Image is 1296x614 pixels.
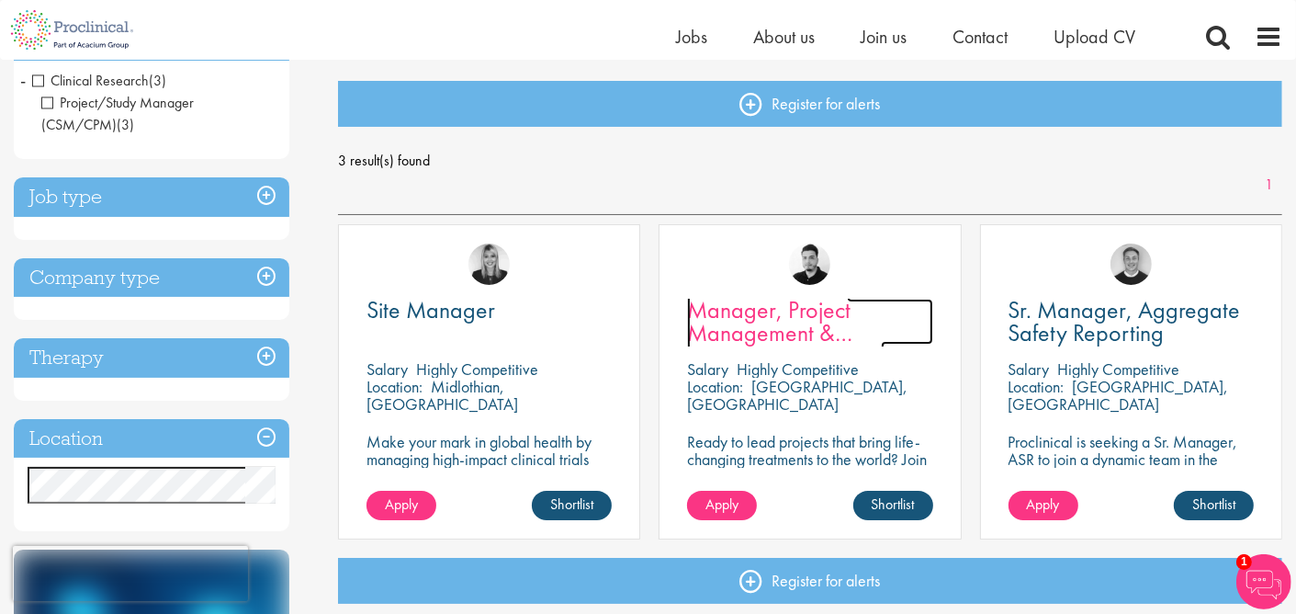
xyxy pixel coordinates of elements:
[14,258,289,298] h3: Company type
[468,244,510,285] img: Janelle Jones
[338,147,1282,175] span: 3 result(s) found
[853,491,933,520] a: Shortlist
[366,376,423,397] span: Location:
[149,71,166,90] span: (3)
[687,358,728,380] span: Salary
[1174,491,1254,520] a: Shortlist
[366,433,612,485] p: Make your mark in global health by managing high-impact clinical trials with a leading CRO.
[20,66,26,94] span: -
[705,495,738,514] span: Apply
[14,338,289,378] h3: Therapy
[338,558,1282,604] a: Register for alerts
[687,491,757,520] a: Apply
[1009,491,1078,520] a: Apply
[687,376,743,397] span: Location:
[41,93,194,134] span: Project/Study Manager (CSM/CPM)
[1236,554,1252,570] span: 1
[1009,358,1050,380] span: Salary
[1236,554,1291,609] img: Chatbot
[1256,175,1282,196] a: 1
[117,115,134,134] span: (3)
[789,244,830,285] img: Anderson Maldonado
[385,495,418,514] span: Apply
[1058,358,1180,380] p: Highly Competitive
[366,376,518,415] p: Midlothian, [GEOGRAPHIC_DATA]
[753,25,815,49] a: About us
[1009,433,1254,485] p: Proclinical is seeking a Sr. Manager, ASR to join a dynamic team in the oncology and pharmaceutic...
[1009,376,1229,415] p: [GEOGRAPHIC_DATA], [GEOGRAPHIC_DATA]
[366,358,408,380] span: Salary
[687,376,907,415] p: [GEOGRAPHIC_DATA], [GEOGRAPHIC_DATA]
[32,71,166,90] span: Clinical Research
[687,433,932,520] p: Ready to lead projects that bring life-changing treatments to the world? Join our client at the f...
[687,299,932,345] a: Manager, Project Management & Operational Delivery
[32,71,149,90] span: Clinical Research
[13,546,248,601] iframe: reCAPTCHA
[1009,299,1254,345] a: Sr. Manager, Aggregate Safety Reporting
[366,491,436,520] a: Apply
[532,491,612,520] a: Shortlist
[737,358,859,380] p: Highly Competitive
[14,177,289,217] h3: Job type
[1009,376,1065,397] span: Location:
[861,25,907,49] a: Join us
[1009,294,1241,348] span: Sr. Manager, Aggregate Safety Reporting
[952,25,1008,49] a: Contact
[14,419,289,459] h3: Location
[366,299,612,322] a: Site Manager
[366,294,495,325] span: Site Manager
[1027,495,1060,514] span: Apply
[1110,244,1152,285] img: Bo Forsen
[338,81,1282,127] a: Register for alerts
[687,294,885,371] span: Manager, Project Management & Operational Delivery
[1054,25,1135,49] a: Upload CV
[676,25,707,49] a: Jobs
[416,358,538,380] p: Highly Competitive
